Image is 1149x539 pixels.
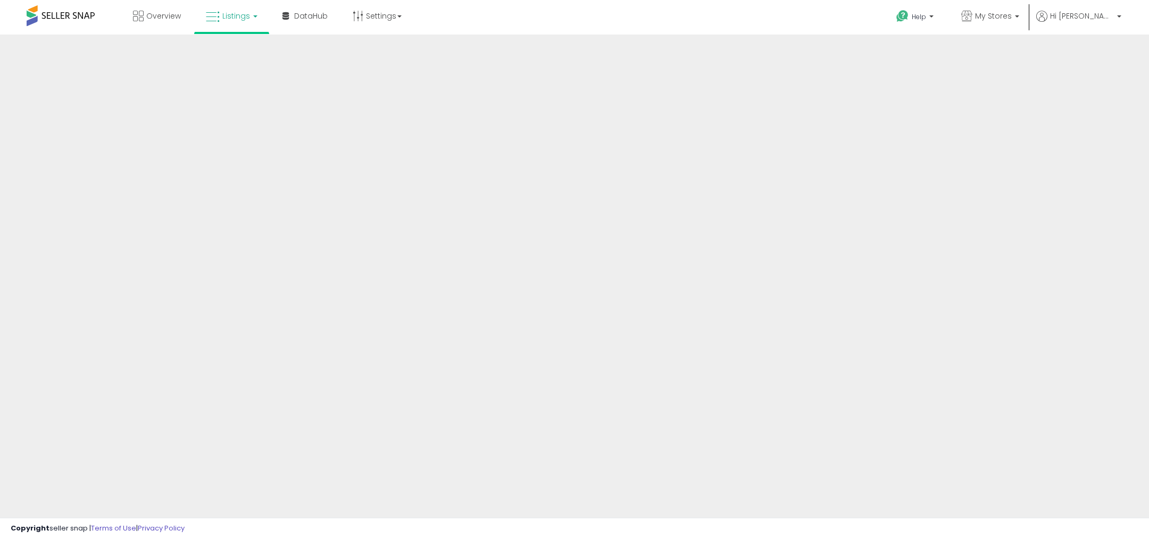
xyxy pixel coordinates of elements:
[146,11,181,21] span: Overview
[222,11,250,21] span: Listings
[294,11,328,21] span: DataHub
[1050,11,1114,21] span: Hi [PERSON_NAME]
[896,10,909,23] i: Get Help
[1036,11,1121,35] a: Hi [PERSON_NAME]
[888,2,944,35] a: Help
[975,11,1012,21] span: My Stores
[912,12,926,21] span: Help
